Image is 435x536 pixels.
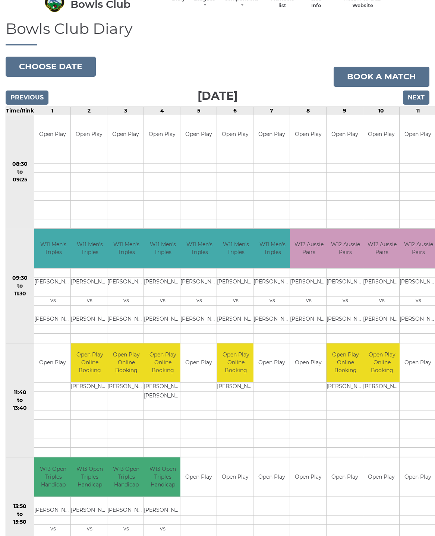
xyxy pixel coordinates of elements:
td: [PERSON_NAME] [107,383,145,392]
td: Open Play Online Booking [107,343,145,383]
td: 5 [180,107,217,115]
td: [PERSON_NAME] [290,315,328,324]
td: vs [217,296,255,305]
td: [PERSON_NAME] [327,277,364,287]
td: W13 Open Triples Handicap [107,457,145,497]
td: 7 [253,107,290,115]
td: [PERSON_NAME] [144,392,182,401]
td: Open Play Online Booking [71,343,108,383]
td: vs [180,296,218,305]
h1: Bowls Club Diary [6,20,429,45]
td: W12 Aussie Pairs [363,229,401,268]
td: [PERSON_NAME] [71,383,108,392]
td: [PERSON_NAME] [327,383,364,392]
td: [PERSON_NAME] [180,277,218,287]
td: [PERSON_NAME] [180,315,218,324]
td: Open Play [327,457,363,497]
td: [PERSON_NAME] [107,315,145,324]
td: vs [107,524,145,534]
button: Choose date [6,57,96,77]
td: vs [327,296,364,305]
td: Open Play [290,343,326,383]
input: Next [403,91,429,105]
td: Open Play [290,457,326,497]
td: W12 Aussie Pairs [327,229,364,268]
td: vs [144,524,182,534]
td: [PERSON_NAME] [107,506,145,515]
td: [PERSON_NAME] [363,277,401,287]
td: [PERSON_NAME] [34,506,72,515]
td: W11 Men's Triples [34,229,72,268]
td: Open Play [71,115,107,154]
td: Open Play [34,115,70,154]
td: 09:30 to 11:30 [6,229,34,343]
td: [PERSON_NAME] [363,315,401,324]
td: W11 Men's Triples [253,229,291,268]
td: [PERSON_NAME] [363,383,401,392]
td: Open Play [180,115,217,154]
td: W12 Aussie Pairs [290,229,328,268]
td: Open Play [363,457,399,497]
td: Open Play [180,343,217,383]
td: Open Play [144,115,180,154]
td: vs [71,296,108,305]
td: 1 [34,107,71,115]
td: [PERSON_NAME] [253,277,291,287]
td: W13 Open Triples Handicap [34,457,72,497]
td: [PERSON_NAME] [217,383,255,392]
td: [PERSON_NAME] [34,315,72,324]
input: Previous [6,91,48,105]
td: Open Play [327,115,363,154]
td: vs [144,296,182,305]
td: Open Play [363,115,399,154]
td: 10 [363,107,400,115]
td: [PERSON_NAME] [107,277,145,287]
td: vs [34,524,72,534]
td: Open Play [107,115,144,154]
td: vs [363,296,401,305]
td: [PERSON_NAME] [34,277,72,287]
td: Open Play [34,343,70,383]
td: Open Play [253,343,290,383]
td: 2 [71,107,107,115]
td: [PERSON_NAME] [71,506,108,515]
td: vs [71,524,108,534]
td: 4 [144,107,180,115]
td: W11 Men's Triples [180,229,218,268]
td: [PERSON_NAME] [327,315,364,324]
a: Book a match [334,67,429,87]
td: Open Play [253,115,290,154]
td: Open Play Online Booking [144,343,182,383]
td: Open Play [217,115,253,154]
td: Open Play [180,457,217,497]
td: vs [253,296,291,305]
td: [PERSON_NAME] [217,315,255,324]
td: 3 [107,107,144,115]
td: [PERSON_NAME] [290,277,328,287]
td: W11 Men's Triples [71,229,108,268]
td: [PERSON_NAME] [253,315,291,324]
td: [PERSON_NAME] [144,277,182,287]
td: [PERSON_NAME] [144,506,182,515]
td: 8 [290,107,327,115]
td: Open Play Online Booking [327,343,364,383]
td: W11 Men's Triples [144,229,182,268]
td: [PERSON_NAME] [217,277,255,287]
td: Open Play [290,115,326,154]
td: 08:30 to 09:25 [6,115,34,229]
td: W11 Men's Triples [217,229,255,268]
td: [PERSON_NAME] [71,277,108,287]
td: [PERSON_NAME] [144,383,182,392]
td: 9 [327,107,363,115]
td: Open Play [217,457,253,497]
td: W11 Men's Triples [107,229,145,268]
td: 11:40 to 13:40 [6,343,34,457]
td: [PERSON_NAME] [144,315,182,324]
td: Open Play Online Booking [363,343,401,383]
td: Time/Rink [6,107,34,115]
td: vs [107,296,145,305]
td: [PERSON_NAME] [71,315,108,324]
td: vs [34,296,72,305]
td: 6 [217,107,253,115]
td: Open Play Online Booking [217,343,255,383]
